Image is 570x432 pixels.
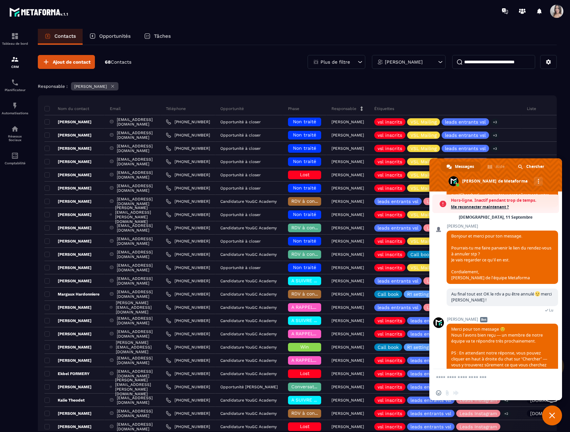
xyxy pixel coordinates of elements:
a: [PHONE_NUMBER] [166,239,210,244]
div: Autres canaux [534,177,543,186]
p: [PERSON_NAME] [44,172,92,178]
a: [PHONE_NUMBER] [166,318,210,323]
p: Candidature YouGC Academy [220,424,277,429]
p: [PERSON_NAME] [44,318,92,323]
p: Candidature YouGC Academy [220,292,277,297]
span: RDV à conf. A RAPPELER [291,198,347,204]
p: leads entrants vsl [445,120,486,124]
p: Opportunité à closer [220,133,261,137]
div: [DEMOGRAPHIC_DATA], 11 Septembre [459,215,533,219]
a: accountantaccountantComptabilité [2,147,28,170]
p: Réseaux Sociaux [2,135,28,142]
img: accountant [11,152,19,160]
p: Call book [410,252,432,257]
p: Leads Instagram [460,398,497,403]
p: Leads Instagram [427,226,464,230]
p: vsl inscrits [378,133,402,137]
a: [PHONE_NUMBER] [166,278,210,284]
p: Candidature YouGC Academy [220,358,277,363]
p: Email [110,106,121,111]
a: [PHONE_NUMBER] [166,212,210,217]
p: vsl inscrits [378,411,402,416]
p: +2 [502,410,511,417]
p: VSL Mailing [410,120,437,124]
span: A SUIVRE ⏳ [291,397,320,403]
p: leads entrants vsl [378,199,418,204]
p: Candidature YouGC Academy [220,199,277,204]
span: Non traité [293,132,316,137]
span: Ajout de contact [53,59,91,65]
span: Me reconnecter maintenant ? [451,204,556,210]
span: A RAPPELER/GHOST/NO SHOW✖️ [291,304,366,310]
span: A RAPPELER/GHOST/NO SHOW✖️ [291,357,366,363]
p: Call book [378,292,399,297]
p: Plus de filtre [321,60,350,64]
span: Conversation en cours [291,384,343,389]
span: Lu [549,308,553,312]
p: [PERSON_NAME] [331,199,364,204]
a: [PHONE_NUMBER] [166,331,210,337]
p: VSL Mailing [410,265,437,270]
a: [PHONE_NUMBER] [166,371,210,376]
p: Leads Instagram [427,305,464,310]
p: Leads Instagram [460,424,497,429]
p: vsl inscrits [378,318,402,323]
a: automationsautomationsAutomatisations [2,97,28,120]
p: Candidature YouGC Academy [220,305,277,310]
p: leads entrants vsl [410,424,451,429]
p: vsl inscrits [378,239,402,243]
p: Candidature YouGC Academy [220,332,277,336]
p: leads entrants vsl [410,318,451,323]
p: [PERSON_NAME] [331,305,364,310]
p: Responsable : [38,84,68,89]
p: Téléphone [166,106,186,111]
p: [DOMAIN_NAME] [530,411,568,416]
span: Non traité [293,265,316,270]
p: VSL Mailing [410,159,437,164]
img: scheduler [11,79,19,86]
p: [PERSON_NAME] [44,119,92,125]
p: [PERSON_NAME] [331,120,364,124]
a: [PHONE_NUMBER] [166,119,210,125]
p: VSL Mailing [410,133,437,137]
p: Candidature YouGC Academy [220,371,277,376]
p: vsl inscrits [378,212,402,217]
p: [PERSON_NAME] [385,60,423,64]
p: [PERSON_NAME] [331,252,364,257]
p: Opportunité à closer [220,173,261,177]
p: Opportunité [PERSON_NAME] [220,385,278,389]
p: [PERSON_NAME] [331,411,364,416]
p: leads entrants vsl [410,358,451,363]
img: logo [9,6,69,18]
img: formation [11,55,19,63]
span: Non traité [293,145,316,151]
span: A SUIVRE ⏳ [291,318,320,323]
p: Responsable [331,106,356,111]
a: [PHONE_NUMBER] [166,252,210,257]
p: Phase [288,106,299,111]
p: +3 [491,145,499,152]
p: [PERSON_NAME] [331,371,364,376]
a: [PHONE_NUMBER] [166,384,210,390]
p: Opportunité à closer [220,186,261,190]
p: leads entrants vsl [378,226,418,230]
p: [PERSON_NAME] [44,239,92,244]
span: A SUIVRE ⏳ [291,278,320,283]
p: [PERSON_NAME] [331,398,364,403]
p: vsl inscrits [378,186,402,190]
span: RDV à conf. A RAPPELER [291,410,347,416]
p: Étiquettes [374,106,394,111]
p: vsl inscrits [378,159,402,164]
span: RDV à confimer ❓ [291,225,334,230]
span: Non traité [293,185,316,190]
p: vsl inscrits [378,332,402,336]
p: leads entrants vsl [410,411,451,416]
p: R1 setting [407,345,429,350]
p: [PERSON_NAME] [44,278,92,284]
p: Opportunité à closer [220,146,261,151]
p: [PERSON_NAME] [44,212,92,217]
img: formation [11,32,19,40]
span: RDV à conf. A RAPPELER [291,291,347,297]
p: [PERSON_NAME] [44,133,92,138]
p: [PERSON_NAME] [44,411,92,416]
